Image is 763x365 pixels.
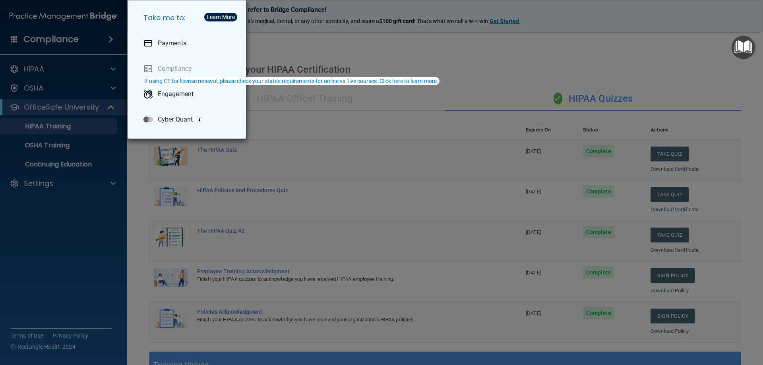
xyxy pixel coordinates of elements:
div: Learn More [207,14,235,20]
button: Learn More [204,13,237,21]
p: Cyber Quant [158,116,193,124]
div: If using CE for license renewal, please check your state's requirements for online vs. live cours... [144,78,438,84]
h5: Take me to: [137,7,240,29]
a: Compliance [137,58,240,80]
a: Payments [137,32,240,54]
p: Payments [158,39,186,47]
a: Cyber Quant [137,108,240,131]
button: If using CE for license renewal, please check your state's requirements for online vs. live cours... [143,77,440,85]
button: Open Resource Center [732,36,755,59]
p: Engagement [158,90,194,98]
a: Engagement [137,83,240,105]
